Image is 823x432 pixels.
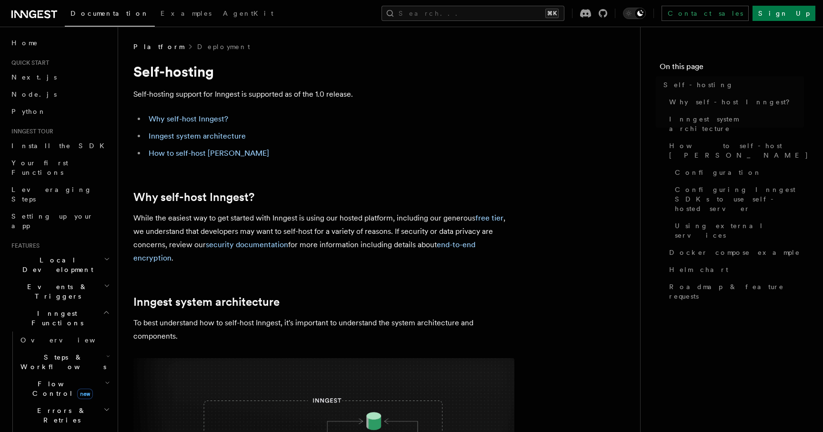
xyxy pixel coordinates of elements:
span: Configuration [675,168,762,177]
a: How to self-host [PERSON_NAME] [149,149,269,158]
a: Your first Functions [8,154,112,181]
a: Using external services [671,217,804,244]
a: Examples [155,3,217,26]
a: Overview [17,332,112,349]
span: Helm chart [669,265,728,274]
a: Leveraging Steps [8,181,112,208]
span: Errors & Retries [17,406,103,425]
span: Install the SDK [11,142,110,150]
a: Next.js [8,69,112,86]
button: Local Development [8,251,112,278]
span: Inngest tour [8,128,53,135]
p: Self-hosting support for Inngest is supported as of the 1.0 release. [133,88,514,101]
a: How to self-host [PERSON_NAME] [665,137,804,164]
span: Events & Triggers [8,282,104,301]
span: Using external services [675,221,804,240]
button: Steps & Workflows [17,349,112,375]
p: To best understand how to self-host Inngest, it's important to understand the system architecture... [133,316,514,343]
a: Why self-host Inngest? [133,191,254,204]
span: Self-hosting [663,80,733,90]
span: Quick start [8,59,49,67]
span: Configuring Inngest SDKs to use self-hosted server [675,185,804,213]
a: Install the SDK [8,137,112,154]
span: Steps & Workflows [17,352,106,372]
a: Configuration [671,164,804,181]
a: Setting up your app [8,208,112,234]
span: AgentKit [223,10,273,17]
span: Local Development [8,255,104,274]
button: Inngest Functions [8,305,112,332]
button: Toggle dark mode [623,8,646,19]
a: Home [8,34,112,51]
span: Inngest system architecture [669,114,804,133]
a: Why self-host Inngest? [149,114,228,123]
a: Why self-host Inngest? [665,93,804,111]
h4: On this page [660,61,804,76]
span: Home [11,38,38,48]
span: Node.js [11,90,57,98]
a: Node.js [8,86,112,103]
span: Features [8,242,40,250]
span: Platform [133,42,184,51]
a: Configuring Inngest SDKs to use self-hosted server [671,181,804,217]
button: Events & Triggers [8,278,112,305]
span: new [77,389,93,399]
a: Docker compose example [665,244,804,261]
button: Errors & Retries [17,402,112,429]
a: Helm chart [665,261,804,278]
span: Python [11,108,46,115]
span: Your first Functions [11,159,68,176]
kbd: ⌘K [545,9,559,18]
span: Leveraging Steps [11,186,92,203]
span: How to self-host [PERSON_NAME] [669,141,809,160]
a: security documentation [206,240,288,249]
span: Inngest Functions [8,309,103,328]
span: Roadmap & feature requests [669,282,804,301]
a: Inngest system architecture [665,111,804,137]
span: Why self-host Inngest? [669,97,796,107]
a: Inngest system architecture [149,131,246,141]
a: Inngest system architecture [133,295,280,309]
p: While the easiest way to get started with Inngest is using our hosted platform, including our gen... [133,211,514,265]
a: Sign Up [753,6,815,21]
a: Deployment [197,42,250,51]
span: Documentation [70,10,149,17]
a: Python [8,103,112,120]
a: Roadmap & feature requests [665,278,804,305]
span: Docker compose example [669,248,800,257]
a: free tier [475,213,503,222]
a: Documentation [65,3,155,27]
span: Flow Control [17,379,105,398]
h1: Self-hosting [133,63,514,80]
a: AgentKit [217,3,279,26]
span: Next.js [11,73,57,81]
a: Contact sales [662,6,749,21]
span: Examples [161,10,211,17]
button: Flow Controlnew [17,375,112,402]
button: Search...⌘K [381,6,564,21]
span: Overview [20,336,119,344]
span: Setting up your app [11,212,93,230]
a: Self-hosting [660,76,804,93]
